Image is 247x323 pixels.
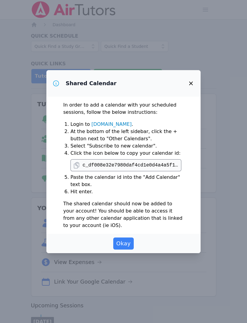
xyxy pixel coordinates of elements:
a: [DOMAIN_NAME] [91,121,132,127]
li: Hit enter. [70,188,184,195]
span: Okay [116,239,131,248]
p: In order to add a calendar with your scheduled sessions, follow the below instructions: [63,101,184,116]
li: Click the icon below to copy your calendar id: [70,150,184,171]
li: Paste the calendar id into the "Add Calendar" text box. [70,174,184,188]
li: At the bottom of the left sidebar, click the + button next to "Other Calendars". [70,128,184,142]
pre: c_df008e32e7980daf4cd1e0d4a4a5f1d3645d0c8408bbc657412b04b1fa52812d@[DOMAIN_NAME] [83,162,179,169]
p: The shared calendar should now be added to your account! You should be able to access it from any... [63,200,184,229]
h3: Shared Calendar [66,80,117,87]
li: Select "Subscribe to new calendar". [70,142,184,150]
button: Okay [113,238,134,250]
li: Login to . [70,121,184,128]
